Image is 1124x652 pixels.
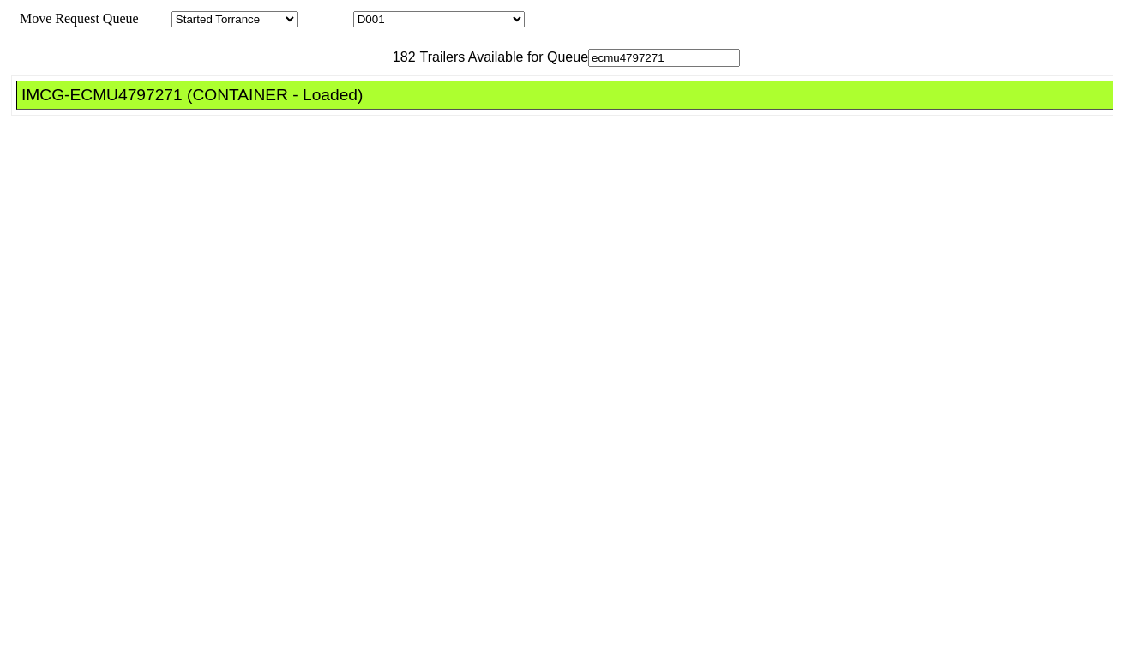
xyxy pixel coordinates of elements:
[384,50,416,64] span: 182
[141,11,168,26] span: Area
[588,49,740,67] input: Filter Available Trailers
[301,11,350,26] span: Location
[11,11,139,26] span: Move Request Queue
[416,50,589,64] span: Trailers Available for Queue
[21,86,1123,105] div: IMCG-ECMU4797271 (CONTAINER - Loaded)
